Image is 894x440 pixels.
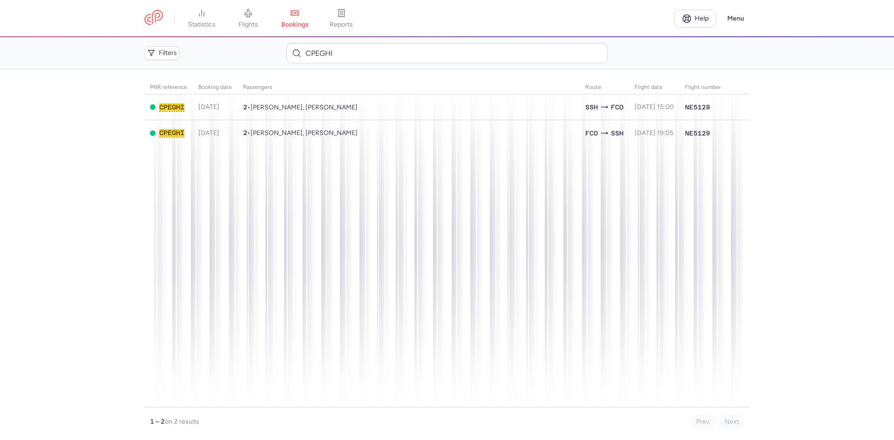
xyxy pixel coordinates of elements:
[150,418,165,426] strong: 1 – 2
[691,415,716,429] button: Prev.
[695,15,709,22] span: Help
[251,103,358,111] span: Luca BOEMIO, Fiorella TURBOLI
[198,129,219,137] span: [DATE]
[719,415,744,429] button: Next
[159,129,184,136] span: CPEGHI
[271,8,318,29] a: bookings
[243,129,358,137] span: •
[159,129,184,137] button: CPEGHI
[159,49,177,57] span: Filters
[144,81,193,95] th: PNR reference
[159,103,184,111] button: CPEGHI
[685,102,710,112] span: NE5128
[243,103,358,111] span: •
[198,103,219,111] span: [DATE]
[144,46,180,60] button: Filters
[286,43,607,63] input: Search bookings (PNR, name...)
[674,10,716,27] a: Help
[193,81,237,95] th: Booking date
[178,8,225,29] a: statistics
[238,20,258,29] span: flights
[251,129,358,137] span: Luca BOEMIO, Fiorella TURBOLI
[243,129,247,136] span: 2
[685,129,710,138] span: NE5129
[611,128,623,138] span: SSH
[165,418,199,426] span: on 2 results
[243,103,247,111] span: 2
[679,81,726,95] th: Flight number
[585,102,598,112] span: SSH
[281,20,309,29] span: bookings
[225,8,271,29] a: flights
[611,102,623,112] span: Leonardo Da Vinci (Fiumicino), Roma, Italy
[237,81,580,95] th: Passengers
[580,81,629,95] th: Route
[635,129,673,137] span: [DATE] 19:05
[585,128,598,138] span: Leonardo Da Vinci (Fiumicino), Roma, Italy
[188,20,216,29] span: statistics
[635,103,674,111] span: [DATE] 15:00
[722,10,750,27] button: Menu
[330,20,353,29] span: reports
[629,81,679,95] th: flight date
[144,10,163,27] a: CitizenPlane red outlined logo
[318,8,365,29] a: reports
